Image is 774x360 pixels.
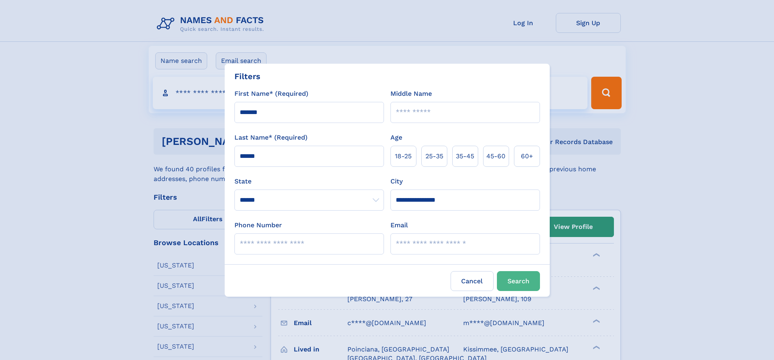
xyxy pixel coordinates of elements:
div: Filters [234,70,260,82]
label: Email [390,220,408,230]
label: City [390,177,403,186]
label: Middle Name [390,89,432,99]
span: 18‑25 [395,151,412,161]
label: State [234,177,384,186]
span: 45‑60 [486,151,505,161]
label: Cancel [451,271,494,291]
label: Age [390,133,402,142]
span: 35‑45 [456,151,474,161]
span: 25‑35 [425,151,443,161]
span: 60+ [521,151,533,161]
label: First Name* (Required) [234,89,308,99]
label: Phone Number [234,220,282,230]
label: Last Name* (Required) [234,133,308,142]
button: Search [497,271,540,291]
